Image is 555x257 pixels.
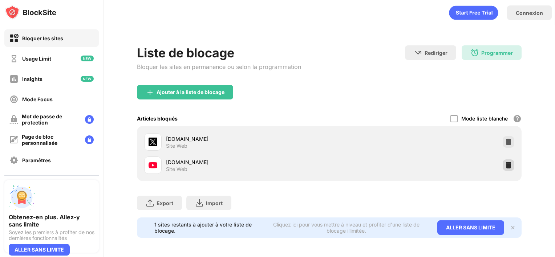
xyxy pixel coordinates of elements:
[137,63,301,70] div: Bloquer les sites en permanence ou selon la programmation
[406,7,548,81] iframe: Boîte de dialogue "Se connecter avec Google"
[437,220,504,235] div: ALLER SANS LIMITE
[149,138,157,146] img: favicons
[149,161,157,170] img: favicons
[137,115,178,122] div: Articles bloqués
[5,5,56,20] img: logo-blocksite.svg
[81,56,94,61] img: new-icon.svg
[9,156,19,165] img: settings-off.svg
[157,200,173,206] div: Export
[510,225,516,231] img: x-button.svg
[9,184,35,211] img: push-unlimited.svg
[81,76,94,82] img: new-icon.svg
[157,89,224,95] div: Ajouter à la liste de blocage
[9,74,19,83] img: insights-off.svg
[22,76,42,82] div: Insights
[85,135,94,144] img: lock-menu.svg
[9,115,18,124] img: password-protection-off.svg
[22,134,79,146] div: Page de bloc personnalisée
[22,157,51,163] div: Paramêtres
[22,35,63,41] div: Bloquer les sites
[9,229,94,241] div: Soyez les premiers à profiter de nos dernières fonctionnalités
[22,96,53,102] div: Mode Focus
[9,95,19,104] img: focus-off.svg
[154,221,260,234] div: 1 sites restants à ajouter à votre liste de blocage.
[9,244,70,256] div: ALLER SANS LIMITE
[166,158,329,166] div: [DOMAIN_NAME]
[206,200,223,206] div: Import
[166,143,187,149] div: Site Web
[461,115,508,122] div: Mode liste blanche
[166,166,187,172] div: Site Web
[9,34,19,43] img: block-on.svg
[22,113,79,126] div: Mot de passe de protection
[137,45,301,60] div: Liste de blocage
[22,56,51,62] div: Usage Limit
[9,54,19,63] img: time-usage-off.svg
[449,5,498,20] div: animation
[9,135,18,144] img: customize-block-page-off.svg
[264,221,429,234] div: Cliquez ici pour vous mettre à niveau et profiter d'une liste de blocage illimitée.
[85,115,94,124] img: lock-menu.svg
[9,213,94,228] div: Obtenez-en plus. Allez-y sans limite
[166,135,329,143] div: [DOMAIN_NAME]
